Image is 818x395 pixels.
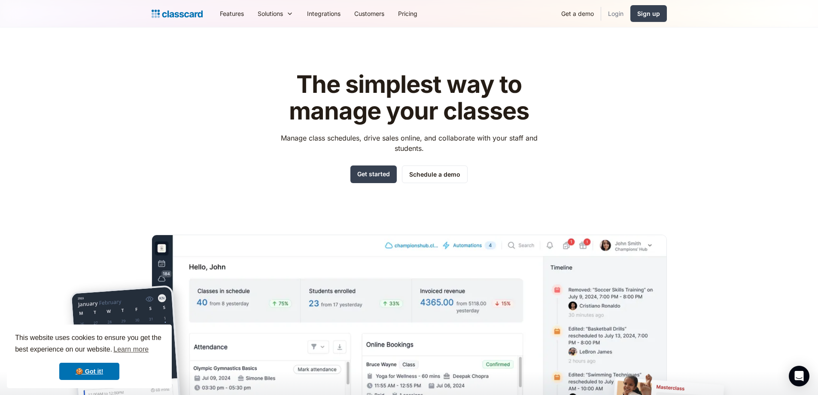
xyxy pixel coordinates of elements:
[258,9,283,18] div: Solutions
[59,363,119,380] a: dismiss cookie message
[273,133,545,153] p: Manage class schedules, drive sales online, and collaborate with your staff and students.
[152,8,203,20] a: home
[391,4,424,23] a: Pricing
[402,165,468,183] a: Schedule a demo
[213,4,251,23] a: Features
[637,9,660,18] div: Sign up
[350,165,397,183] a: Get started
[789,366,809,386] div: Open Intercom Messenger
[630,5,667,22] a: Sign up
[7,325,172,388] div: cookieconsent
[273,71,545,124] h1: The simplest way to manage your classes
[112,343,150,356] a: learn more about cookies
[554,4,601,23] a: Get a demo
[347,4,391,23] a: Customers
[251,4,300,23] div: Solutions
[300,4,347,23] a: Integrations
[15,333,164,356] span: This website uses cookies to ensure you get the best experience on our website.
[601,4,630,23] a: Login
